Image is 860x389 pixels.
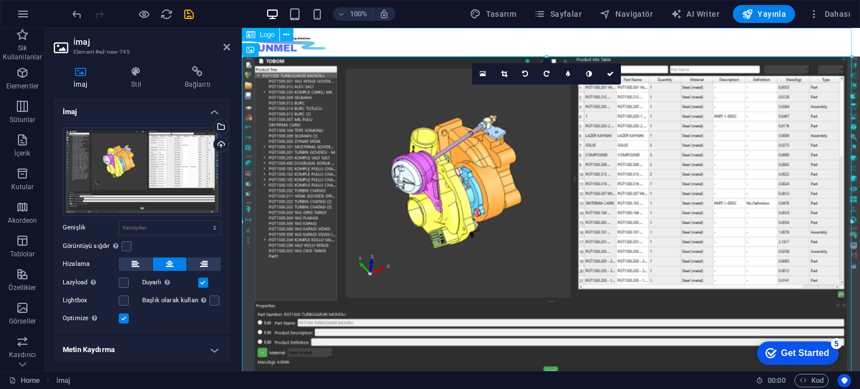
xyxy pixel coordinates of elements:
[63,312,119,325] label: Optimize
[54,66,111,90] h4: İmaj
[57,374,71,387] span: Seçmek için tıkla. Düzenlemek için çift tıkla
[6,82,39,91] p: Elementler
[165,66,230,90] h4: Bağlantı
[333,7,373,21] button: 100%
[9,6,91,29] div: Get Started 5 items remaining, 0% complete
[54,99,230,119] h4: İmaj
[11,182,34,191] p: Kutular
[142,276,198,289] label: Duyarlı
[838,374,851,387] button: Usercentrics
[775,376,777,385] span: :
[9,317,36,326] p: Görseller
[111,66,165,90] h4: Stil
[515,63,536,85] a: 90° sola döndür
[137,7,151,21] button: Ön izleme modundan çıkıp düzenlemeye devam etmek için buraya tıklayın
[666,5,724,23] button: AI Writer
[63,276,119,289] label: Lazyload
[733,5,795,23] button: Yayınla
[578,63,600,85] a: Gri tonlama
[71,8,83,21] i: Geri al: Görüntüyü değiştir (Ctrl+Z)
[10,115,36,124] p: Sütunlar
[470,8,516,20] span: Tasarım
[465,5,521,23] div: Tasarım (Ctrl+Alt+Y)
[14,149,30,158] p: İçerik
[536,63,557,85] a: 90° sağa döndür
[73,37,230,47] h2: İmaj
[63,224,119,231] label: Genişlik
[742,8,786,20] span: Yayınla
[83,2,94,13] div: 5
[671,8,719,20] span: AI Writer
[600,63,621,85] a: Onayla ( Ctrl ⏎ )
[9,350,36,359] p: Kaydırıcı
[70,7,83,21] button: undo
[472,63,493,85] a: Dosya yöneticisinden, stok fotoğraflardan dosyalar seçin veya dosya(lar) yükleyin
[10,250,35,259] p: Tablolar
[557,63,578,85] a: Bulanıklaştırma
[160,8,173,21] i: Sayfayı yeniden yükleyin
[794,374,829,387] button: Kod
[534,8,582,20] span: Sayfalar
[808,8,850,20] span: Dahası
[9,374,40,387] a: Seçimi iptal etmek için tıkla. Sayfaları açmak için çift tıkla
[63,257,119,271] label: Hizalama
[804,5,855,23] button: Dahası
[768,374,785,387] span: 00 00
[465,5,521,23] button: Tasarım
[183,8,195,21] i: Kaydet (Ctrl+S)
[8,283,36,292] p: Özellikler
[54,336,230,363] h4: Metin Kaydırma
[530,5,586,23] button: Sayfalar
[595,5,657,23] button: Navigatör
[57,374,71,387] nav: breadcrumb
[33,12,81,22] div: Get Started
[63,294,119,307] label: Lightbox
[63,128,221,216] div: tobom-BG1ukDlETdf5ri8cVfEAbA.png
[73,47,208,57] h3: Element #ed-new-745
[8,216,38,225] p: Akordeon
[379,9,389,19] i: Yeniden boyutlandırmada yakınlaştırma düzeyini seçilen cihaza uyacak şekilde otomatik olarak ayarla.
[600,8,653,20] span: Navigatör
[350,7,368,21] h6: 100%
[63,240,121,253] label: Görüntüyü sığdır
[800,374,824,387] span: Kod
[493,63,515,85] a: Kırpma modu
[182,7,195,21] button: save
[160,7,173,21] button: reload
[260,31,275,38] span: Logo
[756,374,786,387] h6: Oturum süresi
[142,294,210,307] label: Başlık olarak kullan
